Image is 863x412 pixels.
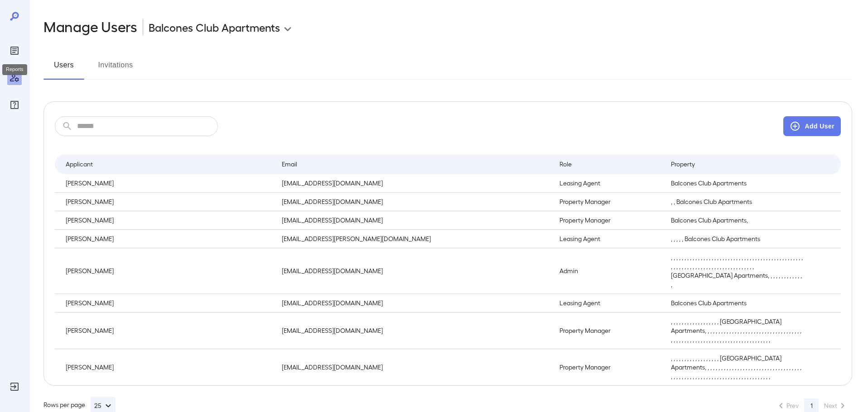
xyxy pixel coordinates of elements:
p: [PERSON_NAME] [66,298,267,308]
div: FAQ [7,98,22,112]
p: Admin [559,266,656,275]
p: [PERSON_NAME] [66,234,267,243]
p: , , , , , , , , , , , , , , , , , , [GEOGRAPHIC_DATA] Apartments, , , , , , , , , , , , , , , , ,... [671,354,803,381]
p: [PERSON_NAME] [66,179,267,188]
p: Balcones Club Apartments [149,20,280,34]
p: , , , , , , , , , , , , , , , , , , [GEOGRAPHIC_DATA] Apartments, , , , , , , , , , , , , , , , ,... [671,317,803,344]
div: Log Out [7,379,22,394]
p: , , , , , , , , , , , , , , , , , , , , , , , , , , , , , , , , , , , , , , , , , , , , , , , , ,... [671,253,803,289]
div: Manage Users [7,71,22,85]
th: Property [664,154,810,174]
p: [PERSON_NAME] [66,216,267,225]
p: Balcones Club Apartments [671,179,803,188]
p: Balcones Club Apartments, [671,216,803,225]
th: Applicant [55,154,275,174]
p: Property Manager [559,197,656,206]
p: Property Manager [559,216,656,225]
div: Reports [7,43,22,58]
p: [EMAIL_ADDRESS][PERSON_NAME][DOMAIN_NAME] [282,234,545,243]
p: [EMAIL_ADDRESS][DOMAIN_NAME] [282,326,545,335]
p: Property Manager [559,363,656,372]
p: [PERSON_NAME] [66,197,267,206]
p: [EMAIL_ADDRESS][DOMAIN_NAME] [282,197,545,206]
h2: Manage Users [43,18,137,36]
p: [EMAIL_ADDRESS][DOMAIN_NAME] [282,266,545,275]
p: [EMAIL_ADDRESS][DOMAIN_NAME] [282,363,545,372]
div: Reports [2,64,27,75]
button: Invitations [95,58,136,80]
p: , , , , , Balcones Club Apartments [671,234,803,243]
p: [PERSON_NAME] [66,326,267,335]
p: Leasing Agent [559,234,656,243]
button: Add User [783,116,841,136]
p: [EMAIL_ADDRESS][DOMAIN_NAME] [282,216,545,225]
p: Property Manager [559,326,656,335]
p: , , Balcones Club Apartments [671,197,803,206]
button: Users [43,58,84,80]
p: [EMAIL_ADDRESS][DOMAIN_NAME] [282,298,545,308]
p: Leasing Agent [559,179,656,188]
p: [EMAIL_ADDRESS][DOMAIN_NAME] [282,179,545,188]
p: [PERSON_NAME] [66,266,267,275]
p: Leasing Agent [559,298,656,308]
th: Email [275,154,552,174]
p: Balcones Club Apartments [671,298,803,308]
th: Role [552,154,664,174]
table: simple table [55,154,841,385]
p: [PERSON_NAME] [66,363,267,372]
